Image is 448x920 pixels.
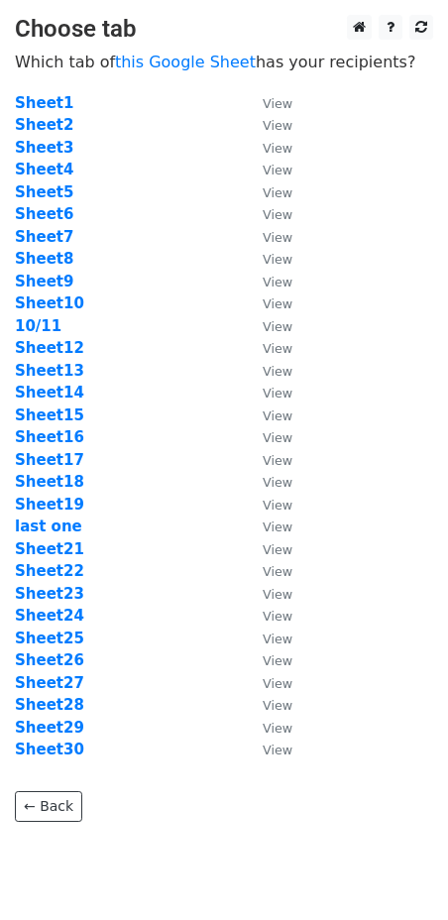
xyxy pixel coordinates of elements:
a: Sheet8 [15,250,73,268]
a: Sheet1 [15,94,73,112]
strong: Sheet29 [15,719,84,737]
a: Sheet5 [15,183,73,201]
strong: Sheet3 [15,139,73,157]
small: View [263,207,292,222]
a: View [243,428,292,446]
a: View [243,630,292,647]
strong: Sheet14 [15,384,84,402]
a: Sheet4 [15,161,73,178]
strong: Sheet18 [15,473,84,491]
a: View [243,273,292,290]
a: View [243,540,292,558]
small: View [263,275,292,289]
small: View [263,96,292,111]
a: Sheet16 [15,428,84,446]
small: View [263,341,292,356]
a: View [243,183,292,201]
small: View [263,676,292,691]
strong: Sheet22 [15,562,84,580]
a: Sheet27 [15,674,84,692]
a: View [243,250,292,268]
a: Sheet26 [15,651,84,669]
a: View [243,451,292,469]
small: View [263,141,292,156]
small: View [263,632,292,646]
small: View [263,252,292,267]
small: View [263,475,292,490]
a: View [243,294,292,312]
a: View [243,607,292,625]
small: View [263,118,292,133]
a: Sheet24 [15,607,84,625]
a: 10/11 [15,317,61,335]
a: last one [15,517,82,535]
a: Sheet15 [15,406,84,424]
a: Sheet13 [15,362,84,380]
small: View [263,743,292,757]
small: View [263,453,292,468]
a: Sheet23 [15,585,84,603]
a: Sheet21 [15,540,84,558]
strong: Sheet2 [15,116,73,134]
a: View [243,719,292,737]
small: View [263,230,292,245]
a: View [243,517,292,535]
a: View [243,339,292,357]
h3: Choose tab [15,15,433,44]
small: View [263,364,292,379]
a: Sheet10 [15,294,84,312]
a: Sheet17 [15,451,84,469]
a: View [243,473,292,491]
a: View [243,674,292,692]
a: View [243,585,292,603]
a: View [243,139,292,157]
a: Sheet25 [15,630,84,647]
a: ← Back [15,791,82,822]
small: View [263,296,292,311]
a: View [243,496,292,514]
small: View [263,386,292,401]
small: View [263,498,292,513]
a: View [243,384,292,402]
a: View [243,317,292,335]
p: Which tab of has your recipients? [15,52,433,72]
a: Sheet28 [15,696,84,714]
small: View [263,430,292,445]
a: Sheet6 [15,205,73,223]
a: View [243,696,292,714]
a: Sheet9 [15,273,73,290]
small: View [263,519,292,534]
a: View [243,94,292,112]
a: Sheet7 [15,228,73,246]
a: View [243,406,292,424]
strong: Sheet30 [15,741,84,758]
a: View [243,362,292,380]
a: this Google Sheet [115,53,256,71]
small: View [263,698,292,713]
a: Sheet12 [15,339,84,357]
small: View [263,319,292,334]
small: View [263,653,292,668]
small: View [263,609,292,624]
a: View [243,562,292,580]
